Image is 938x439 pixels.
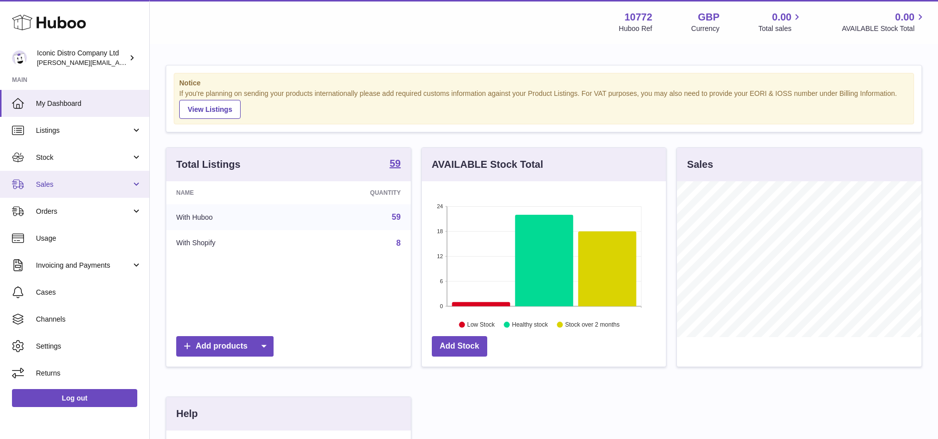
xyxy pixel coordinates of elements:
span: Usage [36,234,142,243]
span: Invoicing and Payments [36,261,131,270]
div: Currency [691,24,720,33]
strong: Notice [179,78,909,88]
a: Add products [176,336,274,357]
span: Cases [36,288,142,297]
text: 6 [440,278,443,284]
text: 0 [440,303,443,309]
h3: AVAILABLE Stock Total [432,158,543,171]
span: Stock [36,153,131,162]
h3: Total Listings [176,158,241,171]
div: Iconic Distro Company Ltd [37,48,127,67]
span: Returns [36,369,142,378]
span: 0.00 [895,10,915,24]
a: 59 [392,213,401,221]
span: 0.00 [772,10,792,24]
text: Low Stock [467,321,495,328]
div: If you're planning on sending your products internationally please add required customs informati... [179,89,909,119]
a: View Listings [179,100,241,119]
text: 24 [437,203,443,209]
a: Add Stock [432,336,487,357]
th: Name [166,181,298,204]
span: AVAILABLE Stock Total [842,24,926,33]
strong: 59 [389,158,400,168]
span: Channels [36,315,142,324]
text: 18 [437,228,443,234]
h3: Sales [687,158,713,171]
td: With Huboo [166,204,298,230]
text: 12 [437,253,443,259]
div: Huboo Ref [619,24,652,33]
img: paul@iconicdistro.com [12,50,27,65]
strong: 10772 [625,10,652,24]
span: Orders [36,207,131,216]
text: Stock over 2 months [565,321,620,328]
strong: GBP [698,10,719,24]
span: Settings [36,342,142,351]
text: Healthy stock [512,321,548,328]
a: Log out [12,389,137,407]
th: Quantity [298,181,411,204]
h3: Help [176,407,198,421]
span: My Dashboard [36,99,142,108]
a: 8 [396,239,401,247]
td: With Shopify [166,230,298,256]
a: 59 [389,158,400,170]
span: Listings [36,126,131,135]
span: [PERSON_NAME][EMAIL_ADDRESS][DOMAIN_NAME] [37,58,200,66]
a: 0.00 Total sales [758,10,803,33]
a: 0.00 AVAILABLE Stock Total [842,10,926,33]
span: Sales [36,180,131,189]
span: Total sales [758,24,803,33]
